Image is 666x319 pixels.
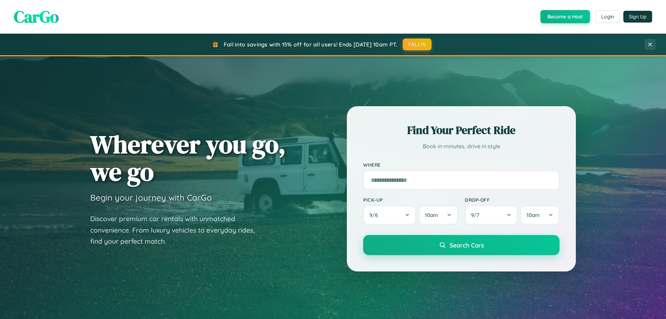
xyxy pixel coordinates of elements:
[90,131,286,185] h1: Wherever you go, we go
[369,212,381,218] span: 9 / 6
[540,10,590,23] button: Become a Host
[403,39,432,50] button: FALL15
[623,11,652,23] button: Sign Up
[450,241,484,249] span: Search Cars
[224,41,398,48] span: Fall into savings with 15% off for all users! Ends [DATE] 10am PT.
[471,212,483,218] span: 9 / 7
[425,212,438,218] span: 10am
[363,205,416,225] button: 9/6
[14,5,59,28] span: CarGo
[465,205,518,225] button: 9/7
[363,141,560,151] p: Book in minutes, drive in style
[527,212,540,218] span: 10am
[419,205,458,225] button: 10am
[90,192,212,203] h3: Begin your journey with CarGo
[363,123,560,138] h2: Find Your Perfect Ride
[520,205,560,225] button: 10am
[363,162,560,168] label: Where
[595,10,620,23] button: Login
[90,213,264,247] p: Discover premium car rentals with unmatched convenience. From luxury vehicles to everyday rides, ...
[465,197,560,203] label: Drop-off
[363,197,458,203] label: Pick-up
[363,235,560,255] button: Search Cars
